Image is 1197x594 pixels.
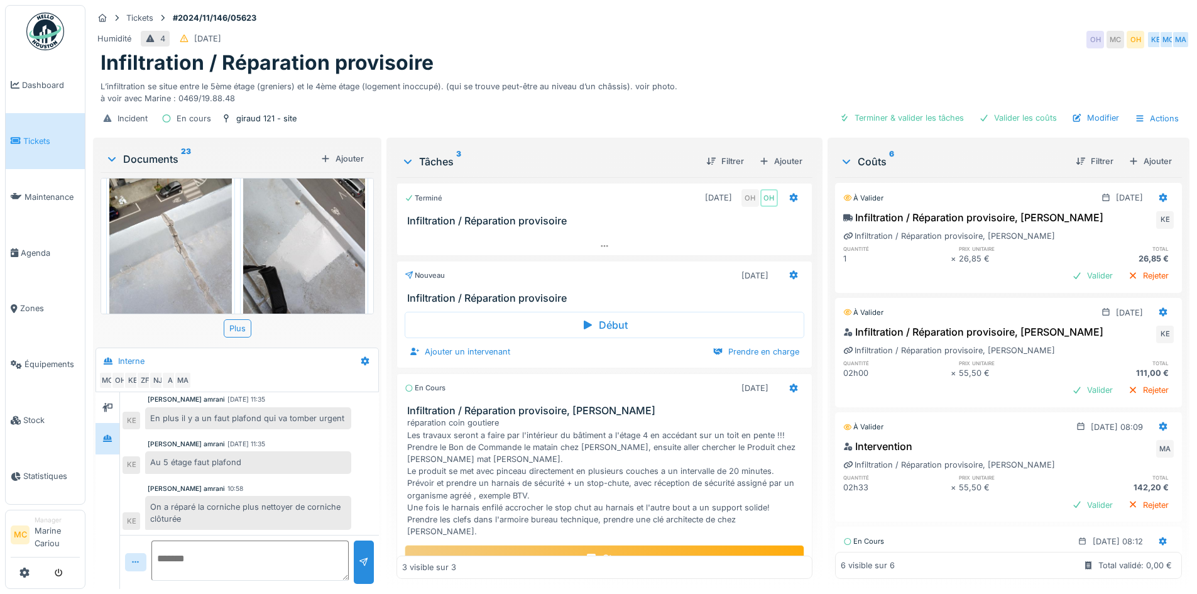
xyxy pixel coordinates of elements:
span: Statistiques [23,470,80,482]
span: Zones [20,302,80,314]
div: Terminer & valider les tâches [834,109,969,126]
div: Infiltration / Réparation provisoire, [PERSON_NAME] [843,344,1055,356]
div: Valider [1067,382,1118,399]
div: En cours [177,113,211,124]
div: ZF [136,371,154,389]
h6: total [1066,359,1174,367]
div: MA [1172,31,1189,48]
div: Intervention [843,439,912,454]
div: Manager [35,515,80,525]
div: [PERSON_NAME] amrani [148,395,225,404]
div: À valider [843,193,883,204]
div: Stop [405,545,804,571]
div: MA [1156,440,1174,458]
div: Documents [106,151,315,167]
div: réparation coin goutiere Les travaux seront a faire par l'intérieur du bâtiment a l'étage 4 en ac... [407,417,806,537]
div: [DATE] [705,192,732,204]
div: [DATE] [1116,307,1143,319]
div: Incident [118,113,148,124]
div: En plus il y a un faut plafond qui va tomber urgent [145,407,351,429]
h6: quantité [843,473,951,481]
div: Humidité [97,33,131,45]
div: 10:58 [227,484,243,493]
div: × [951,253,959,265]
h6: prix unitaire [959,245,1066,253]
sup: 6 [889,154,894,169]
div: MC [99,371,116,389]
div: À valider [843,422,883,432]
div: giraud 121 - site [236,113,297,124]
div: KE [123,512,140,530]
div: Infiltration / Réparation provisoire, [PERSON_NAME] [843,210,1103,225]
div: [DATE] [741,382,768,394]
div: 26,85 € [959,253,1066,265]
div: NJ [149,371,167,389]
div: En cours [405,383,445,393]
div: Tâches [402,154,696,169]
div: Infiltration / Réparation provisoire, [PERSON_NAME] [843,459,1055,471]
a: Agenda [6,225,85,281]
div: [DATE] 11:35 [227,395,265,404]
a: Statistiques [6,448,85,504]
h3: Infiltration / Réparation provisoire [407,215,806,227]
div: Valider [1067,497,1118,514]
div: [DATE] 08:09 [1091,421,1143,433]
div: 142,20 € [1066,481,1174,493]
div: Infiltration / Réparation provisoire, [PERSON_NAME] [843,324,1103,339]
a: Dashboard [6,57,85,113]
div: 02h33 [843,481,951,493]
div: Coûts [840,154,1066,169]
li: Marine Cariou [35,515,80,554]
span: Maintenance [25,191,80,203]
div: KE [1147,31,1164,48]
div: MA [174,371,192,389]
img: 5csqnbegky1dqxefslnmk5d9l1kc [243,162,366,325]
span: Agenda [21,247,80,259]
div: OH [760,189,778,207]
div: Modifier [1067,109,1124,126]
div: × [951,367,959,379]
h3: Infiltration / Réparation provisoire [407,292,806,304]
div: À valider [843,307,883,318]
div: 55,50 € [959,367,1066,379]
div: Nouveau [405,270,445,281]
div: 26,85 € [1066,253,1174,265]
div: OH [741,189,759,207]
sup: 23 [181,151,191,167]
div: OH [1086,31,1104,48]
div: [DATE] [741,270,768,282]
div: KE [1156,326,1174,343]
div: Rejeter [1123,497,1174,514]
div: OH [111,371,129,389]
div: [DATE] 08:12 [1093,536,1143,547]
h6: prix unitaire [959,473,1066,481]
h1: Infiltration / Réparation provisoire [101,51,434,75]
div: Tickets [126,12,153,24]
img: Badge_color-CXgf-gQk.svg [26,13,64,50]
div: A [161,371,179,389]
div: 55,50 € [959,481,1066,493]
div: 1 [843,253,951,265]
a: MC ManagerMarine Cariou [11,515,80,558]
div: [DATE] 11:35 [227,439,265,449]
h6: total [1066,245,1174,253]
div: MC [1107,31,1124,48]
div: Au 5 étage faut plafond [145,451,351,473]
div: Ajouter [315,150,369,167]
span: Tickets [23,135,80,147]
a: Maintenance [6,169,85,225]
span: Dashboard [22,79,80,91]
div: [PERSON_NAME] amrani [148,484,225,493]
div: KE [1156,211,1174,229]
h6: quantité [843,245,951,253]
div: Ajouter [1123,153,1177,170]
img: 3cr5ndfyz1cbqlkbv7w6oq0ofpc9 [109,162,232,325]
div: [PERSON_NAME] amrani [148,439,225,449]
div: 6 visible sur 6 [841,559,895,571]
h6: prix unitaire [959,359,1066,367]
div: OH [1127,31,1144,48]
div: [DATE] [1116,192,1143,204]
span: Stock [23,414,80,426]
div: 02h00 [843,367,951,379]
h3: Infiltration / Réparation provisoire, [PERSON_NAME] [407,405,806,417]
